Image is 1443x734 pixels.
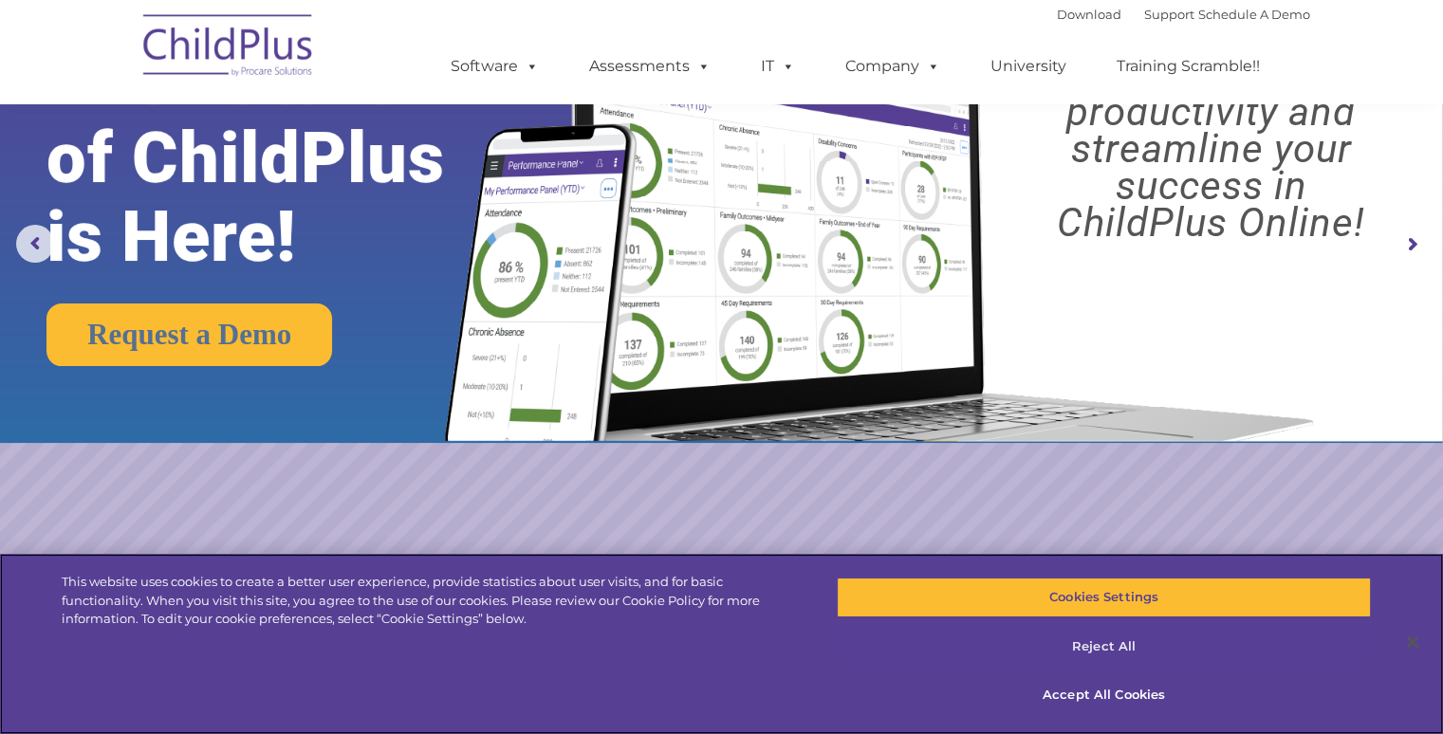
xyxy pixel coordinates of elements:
[837,578,1371,617] button: Cookies Settings
[742,47,814,85] a: IT
[62,573,794,629] div: This website uses cookies to create a better user experience, provide statistics about user visit...
[1098,47,1279,85] a: Training Scramble!!
[46,40,508,276] rs-layer: The Future of ChildPlus is Here!
[837,675,1371,715] button: Accept All Cookies
[264,203,344,217] span: Phone number
[997,56,1425,241] rs-layer: Boost your productivity and streamline your success in ChildPlus Online!
[971,47,1085,85] a: University
[1144,7,1194,22] a: Support
[264,125,322,139] span: Last name
[134,1,324,96] img: ChildPlus by Procare Solutions
[570,47,730,85] a: Assessments
[1198,7,1310,22] a: Schedule A Demo
[46,303,332,366] a: Request a Demo
[1392,621,1434,663] button: Close
[432,47,558,85] a: Software
[1057,7,1310,22] font: |
[837,627,1371,667] button: Reject All
[1057,7,1121,22] a: Download
[826,47,959,85] a: Company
